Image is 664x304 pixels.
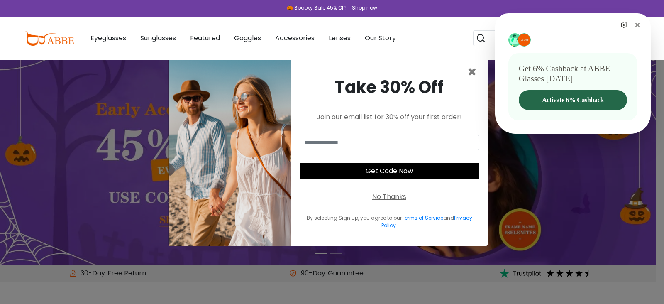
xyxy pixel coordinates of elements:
[275,33,315,43] span: Accessories
[169,58,291,246] img: welcome
[190,33,220,43] span: Featured
[352,4,377,12] div: Shop now
[329,33,351,43] span: Lenses
[300,75,479,100] div: Take 30% Off
[234,33,261,43] span: Goggles
[402,214,443,221] a: Terms of Service
[140,33,176,43] span: Sunglasses
[365,33,396,43] span: Our Story
[467,61,477,83] span: ×
[348,4,377,11] a: Shop now
[372,192,406,202] div: No Thanks
[381,214,472,229] a: Privacy Policy
[90,33,126,43] span: Eyeglasses
[300,163,479,179] button: Get Code Now
[300,214,479,229] div: By selecting Sign up, you agree to our and .
[300,112,479,122] div: Join our email list for 30% off your first order!
[467,65,477,80] button: Close
[25,31,74,46] img: abbeglasses.com
[287,4,347,12] div: 🎃 Spooky Sale 45% Off!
